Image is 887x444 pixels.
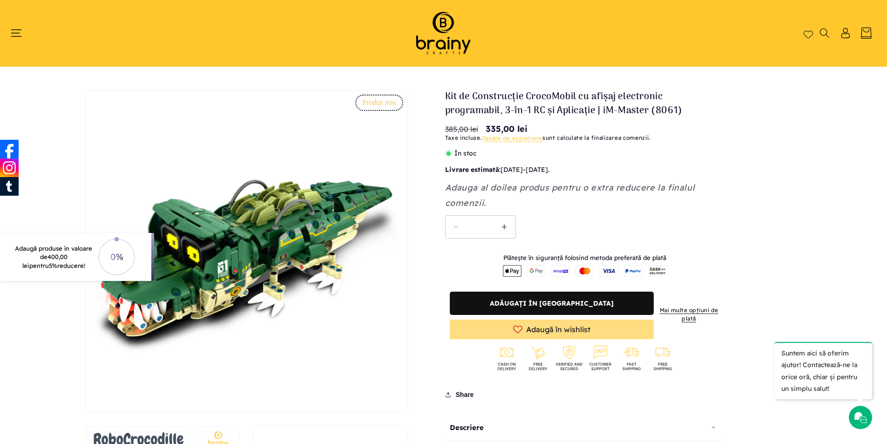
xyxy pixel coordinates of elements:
[22,253,68,269] span: 400,00 lei
[404,9,483,57] img: Brainy Crafts
[853,410,867,424] img: Chat icon
[445,123,478,135] s: 385,00 lei
[15,28,27,38] summary: Meniu
[804,28,813,38] a: Wishlist page link
[445,164,724,176] p: : - .
[482,135,542,142] a: Taxele de expediere
[819,28,830,38] summary: Căutați
[445,90,697,118] h1: Kit de Construcție CrocoMobil cu afișaj electronic programabil, 3-în-1 RC și Aplicație | iM-Maste...
[445,182,695,208] em: Adauga al doilea produs pentru o extra reducere la finalul comenzii.
[486,123,528,135] span: 335,00 lei
[526,165,548,174] span: [DATE]
[774,342,872,399] p: Suntem aici să oferim ajutor! Contactează-ne la orice oră, chiar și pentru un simplu salut!
[445,148,724,159] p: În stoc
[49,262,57,269] span: 5%
[503,254,666,261] small: Plătește în siguranță folosind metoda preferată de plată
[110,251,123,262] text: 0%
[445,165,499,174] b: Livrare estimată
[450,292,654,315] button: Adăugați în [GEOGRAPHIC_DATA]
[13,244,95,270] p: Adaugă produse în valoare de pentru reducere!
[501,165,523,174] span: [DATE]
[445,384,477,405] button: Share
[490,300,614,307] span: Adăugați în [GEOGRAPHIC_DATA]
[526,325,590,334] span: Adaugă în wishlist
[445,414,724,441] div: Descriere
[445,133,724,143] div: Taxe incluse. sunt calculate la finalizarea comenzii.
